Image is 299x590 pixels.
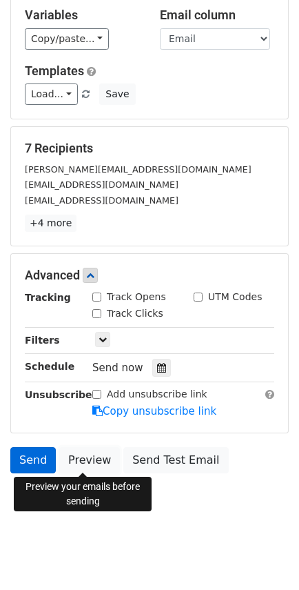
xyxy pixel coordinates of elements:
h5: 7 Recipients [25,141,274,156]
a: Templates [25,63,84,78]
strong: Tracking [25,292,71,303]
strong: Schedule [25,361,74,372]
span: Send now [92,362,143,374]
label: Track Opens [107,290,166,304]
a: Load... [25,83,78,105]
label: Track Clicks [107,306,163,321]
a: +4 more [25,215,76,232]
a: Send [10,447,56,473]
small: [PERSON_NAME][EMAIL_ADDRESS][DOMAIN_NAME] [25,164,251,175]
a: Preview [59,447,120,473]
small: [EMAIL_ADDRESS][DOMAIN_NAME] [25,179,178,190]
label: Add unsubscribe link [107,387,207,402]
a: Send Test Email [123,447,228,473]
h5: Email column [160,8,274,23]
div: Preview your emails before sending [14,477,152,511]
button: Save [99,83,135,105]
label: UTM Codes [208,290,262,304]
small: [EMAIL_ADDRESS][DOMAIN_NAME] [25,195,178,206]
strong: Unsubscribe [25,389,92,400]
a: Copy/paste... [25,28,109,50]
iframe: Chat Widget [230,524,299,590]
h5: Advanced [25,268,274,283]
a: Copy unsubscribe link [92,405,216,417]
h5: Variables [25,8,139,23]
strong: Filters [25,335,60,346]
